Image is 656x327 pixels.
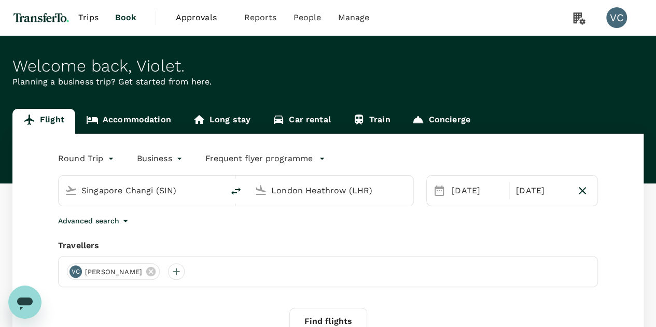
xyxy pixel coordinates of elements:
[58,239,598,252] div: Travellers
[342,109,401,134] a: Train
[261,109,342,134] a: Car rental
[338,11,369,24] span: Manage
[606,7,627,28] div: VC
[115,11,137,24] span: Book
[205,152,325,165] button: Frequent flyer programme
[79,267,148,277] span: [PERSON_NAME]
[175,11,227,24] span: Approvals
[205,152,313,165] p: Frequent flyer programme
[58,150,116,167] div: Round Trip
[78,11,99,24] span: Trips
[182,109,261,134] a: Long stay
[512,180,571,201] div: [DATE]
[406,189,408,191] button: Open
[8,286,41,319] iframe: Button to launch messaging window
[81,182,202,198] input: Depart from
[224,179,248,204] button: delete
[12,109,75,134] a: Flight
[448,180,507,201] div: [DATE]
[137,150,185,167] div: Business
[271,182,392,198] input: Going to
[244,11,276,24] span: Reports
[58,215,132,227] button: Advanced search
[58,216,119,226] p: Advanced search
[69,265,82,278] div: VC
[294,11,322,24] span: People
[12,56,644,76] div: Welcome back , Violet .
[12,76,644,88] p: Planning a business trip? Get started from here.
[67,263,160,280] div: VC[PERSON_NAME]
[12,6,70,29] img: TransferTo Investments Pte Ltd
[216,189,218,191] button: Open
[401,109,481,134] a: Concierge
[75,109,182,134] a: Accommodation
